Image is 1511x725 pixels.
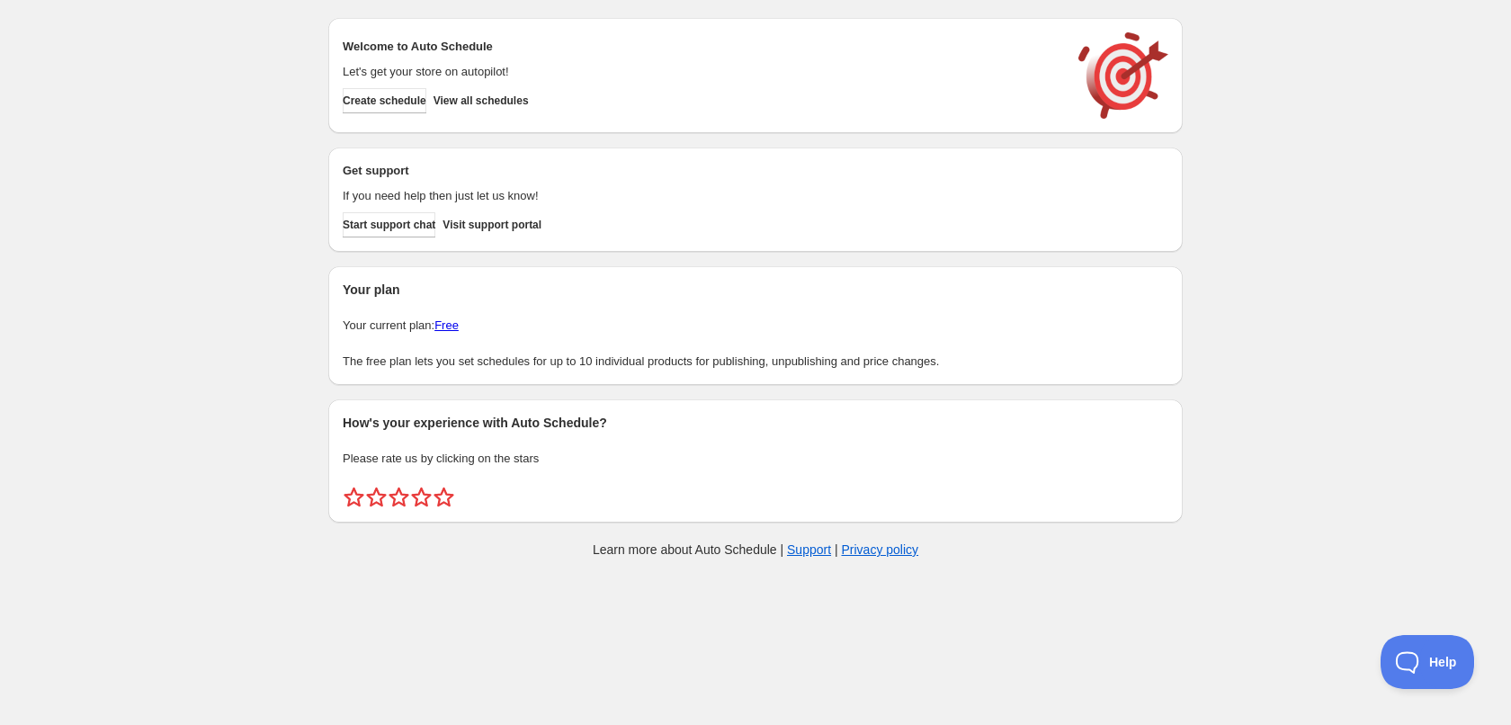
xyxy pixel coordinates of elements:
[443,212,541,237] a: Visit support portal
[593,541,918,559] p: Learn more about Auto Schedule | |
[443,218,541,232] span: Visit support portal
[842,542,919,557] a: Privacy policy
[343,353,1168,371] p: The free plan lets you set schedules for up to 10 individual products for publishing, unpublishin...
[1381,635,1475,689] iframe: Toggle Customer Support
[343,414,1168,432] h2: How's your experience with Auto Schedule?
[343,187,1060,205] p: If you need help then just let us know!
[343,281,1168,299] h2: Your plan
[343,94,426,108] span: Create schedule
[434,94,529,108] span: View all schedules
[434,318,459,332] a: Free
[343,212,435,237] a: Start support chat
[343,450,1168,468] p: Please rate us by clicking on the stars
[343,317,1168,335] p: Your current plan:
[434,88,529,113] button: View all schedules
[787,542,831,557] a: Support
[343,218,435,232] span: Start support chat
[343,162,1060,180] h2: Get support
[343,88,426,113] button: Create schedule
[343,63,1060,81] p: Let's get your store on autopilot!
[343,38,1060,56] h2: Welcome to Auto Schedule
